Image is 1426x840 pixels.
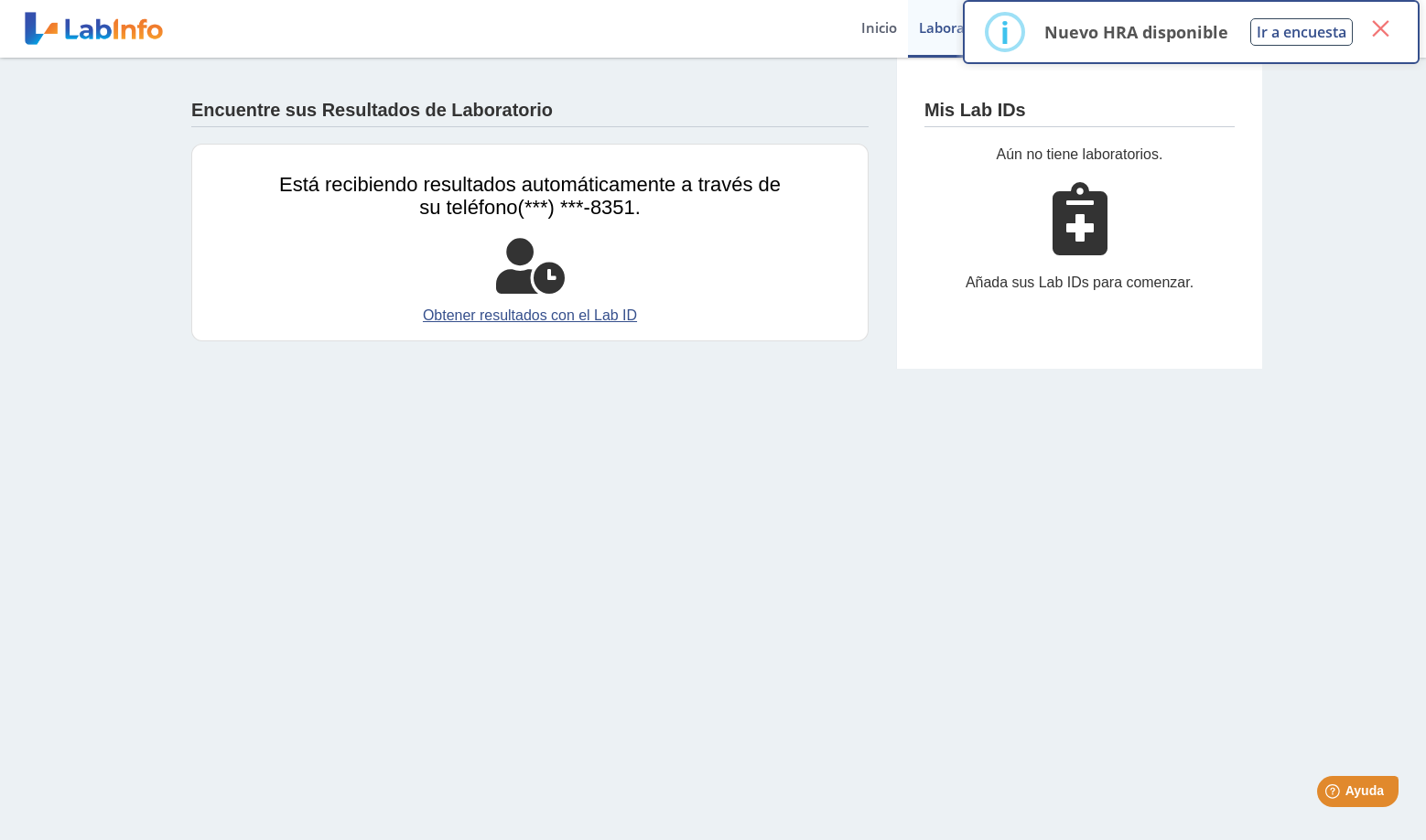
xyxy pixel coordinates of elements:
button: Ir a encuesta [1250,18,1353,46]
h4: Mis Lab IDs [924,100,1026,122]
iframe: Help widget launcher [1263,769,1406,820]
p: Nuevo HRA disponible [1044,21,1228,43]
button: Close this dialog [1364,12,1397,45]
a: Obtener resultados con el Lab ID [279,305,781,327]
span: Está recibiendo resultados automáticamente a través de su teléfono [279,173,781,219]
div: i [1000,16,1010,48]
h4: Encuentre sus Resultados de Laboratorio [191,100,553,122]
div: Aún no tiene laboratorios. [924,144,1235,166]
div: Añada sus Lab IDs para comenzar. [924,272,1235,294]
